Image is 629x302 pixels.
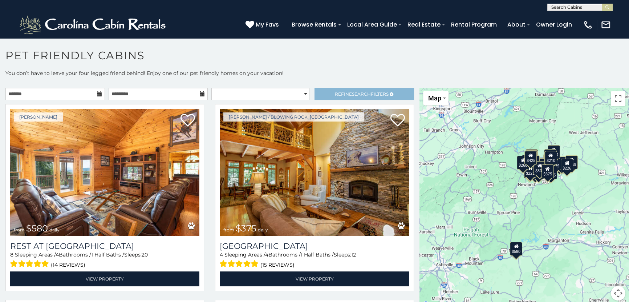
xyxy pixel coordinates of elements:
[428,94,441,102] span: Map
[18,14,169,36] img: White-1-2.png
[335,91,389,97] span: Refine Filters
[14,112,63,122] a: [PERSON_NAME]
[91,251,124,258] span: 1 Half Baths /
[245,20,281,29] a: My Favs
[504,18,529,31] a: About
[525,150,537,164] div: $310
[583,20,593,30] img: phone-regular-white.png
[180,113,195,128] a: Add to favorites
[404,18,444,31] a: Real Estate
[10,109,199,236] a: Rest at Mountain Crest from $580 daily
[611,286,625,301] button: Map camera controls
[56,251,59,258] span: 4
[220,241,409,251] h3: Mountain Song Lodge
[26,223,48,234] span: $580
[265,251,268,258] span: 4
[10,241,199,251] a: Rest at [GEOGRAPHIC_DATA]
[541,164,554,178] div: $375
[351,251,356,258] span: 12
[10,251,13,258] span: 8
[524,164,536,178] div: $225
[510,242,522,255] div: $580
[390,113,405,128] a: Add to favorites
[601,20,611,30] img: mail-regular-white.png
[314,88,414,100] a: RefineSearchFilters
[220,109,409,236] img: Mountain Song Lodge
[561,159,573,172] div: $226
[220,251,223,258] span: 4
[260,260,295,270] span: (15 reviews)
[256,20,279,29] span: My Favs
[447,18,500,31] a: Rental Program
[288,18,340,31] a: Browse Rentals
[10,109,199,236] img: Rest at Mountain Crest
[10,241,199,251] h3: Rest at Mountain Crest
[545,166,557,179] div: $355
[344,18,401,31] a: Local Area Guide
[352,91,371,97] span: Search
[301,251,334,258] span: 1 Half Baths /
[220,271,409,286] a: View Property
[544,149,556,163] div: $360
[423,91,449,105] button: Change map style
[532,18,576,31] a: Owner Login
[556,156,568,170] div: $380
[10,271,199,286] a: View Property
[525,149,538,163] div: $325
[236,223,256,234] span: $375
[517,155,529,169] div: $260
[142,251,148,258] span: 20
[525,151,537,165] div: $425
[532,165,545,179] div: $345
[565,155,578,169] div: $930
[548,145,560,159] div: $320
[220,251,409,270] div: Sleeping Areas / Bathrooms / Sleeps:
[545,151,557,165] div: $210
[49,227,60,233] span: daily
[223,112,364,122] a: [PERSON_NAME] / Blowing Rock, [GEOGRAPHIC_DATA]
[533,161,546,175] div: $305
[611,91,625,106] button: Toggle fullscreen view
[258,227,268,233] span: daily
[223,227,234,233] span: from
[220,109,409,236] a: Mountain Song Lodge from $375 daily
[14,227,25,233] span: from
[51,260,85,270] span: (14 reviews)
[10,251,199,270] div: Sleeping Areas / Bathrooms / Sleeps:
[220,241,409,251] a: [GEOGRAPHIC_DATA]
